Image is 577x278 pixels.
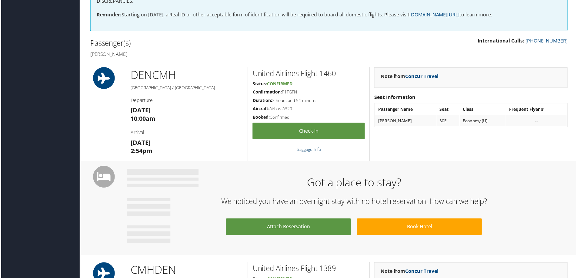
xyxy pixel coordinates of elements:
h5: P1TGFN [252,90,365,96]
h4: Arrival [130,130,243,136]
h1: DEN CMH [130,68,243,83]
h2: United Airlines Flight 1460 [252,69,365,79]
h2: Passenger(s) [89,38,325,49]
span: Confirmed [267,81,292,87]
strong: 10:00am [130,115,155,123]
strong: Status: [252,81,267,87]
th: Frequent Flyer # [507,104,568,115]
strong: Note from [381,73,439,80]
a: [PHONE_NUMBER] [527,38,569,44]
th: Seat [437,104,460,115]
strong: Booked: [252,115,270,120]
a: Book Hotel [357,219,483,236]
td: 30E [437,116,460,127]
h4: Departure [130,97,243,104]
td: [PERSON_NAME] [375,116,437,127]
th: Class [461,104,507,115]
a: Concur Travel [406,269,439,276]
div: -- [510,119,565,124]
strong: International Calls: [479,38,525,44]
strong: Duration: [252,98,272,104]
a: Concur Travel [406,73,439,80]
strong: Reminder: [96,11,121,18]
strong: Aircraft: [252,106,269,112]
th: Passenger Name [375,104,437,115]
strong: [DATE] [130,139,150,147]
p: Starting on [DATE], a Real ID or other acceptable form of identification will be required to boar... [96,11,562,19]
strong: [DATE] [130,107,150,115]
strong: Note from [381,269,439,276]
a: Baggage Info [297,147,321,153]
h2: United Airlines Flight 1389 [252,264,365,275]
h5: [GEOGRAPHIC_DATA] / [GEOGRAPHIC_DATA] [130,85,243,91]
a: Check-in [252,123,365,140]
h5: 2 hours and 54 minutes [252,98,365,104]
a: [DOMAIN_NAME][URL] [410,11,460,18]
h5: Confirmed [252,115,365,121]
h4: [PERSON_NAME] [89,51,325,58]
h5: Airbus A320 [252,106,365,112]
strong: 2:54pm [130,147,152,156]
a: Attach Reservation [226,219,351,236]
strong: Confirmation: [252,90,282,95]
strong: Seat Information [375,94,416,101]
td: Economy (U) [461,116,507,127]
